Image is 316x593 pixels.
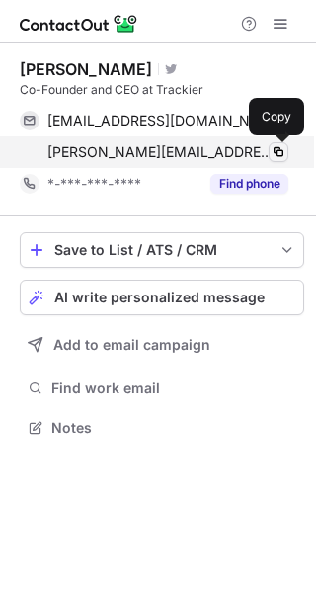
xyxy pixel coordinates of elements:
button: Add to email campaign [20,327,304,363]
button: Find work email [20,375,304,402]
div: [PERSON_NAME] [20,59,152,79]
span: [EMAIL_ADDRESS][DOMAIN_NAME] [47,112,274,129]
div: Co-Founder and CEO at Trackier [20,81,304,99]
button: Reveal Button [210,174,288,194]
span: Add to email campaign [53,337,210,353]
button: Notes [20,414,304,442]
span: AI write personalized message [54,290,265,305]
button: save-profile-one-click [20,232,304,268]
img: ContactOut v5.3.10 [20,12,138,36]
span: Find work email [51,380,296,397]
span: Notes [51,419,296,437]
div: Save to List / ATS / CRM [54,242,270,258]
button: AI write personalized message [20,280,304,315]
span: [PERSON_NAME][EMAIL_ADDRESS][DOMAIN_NAME] [47,143,274,161]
